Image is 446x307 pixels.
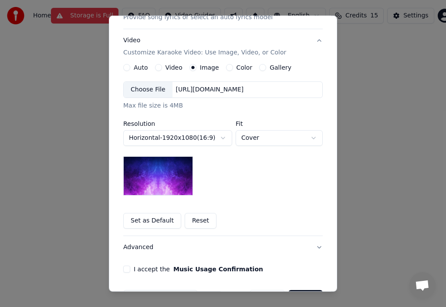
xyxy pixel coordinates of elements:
button: Advanced [123,236,323,259]
div: Video [123,36,286,57]
div: Max file size is 4MB [123,101,323,110]
p: Customize Karaoke Video: Use Image, Video, or Color [123,48,286,57]
button: Cancel [250,290,285,306]
label: Auto [134,64,148,71]
label: I accept the [134,266,263,272]
button: Create [288,290,323,306]
label: Video [166,64,182,71]
label: Resolution [123,121,232,127]
label: Gallery [270,64,291,71]
label: Fit [236,121,323,127]
button: Set as Default [123,213,181,229]
div: [URL][DOMAIN_NAME] [172,85,247,94]
label: Color [237,64,253,71]
p: Provide song lyrics or select an auto lyrics model [123,13,273,22]
button: VideoCustomize Karaoke Video: Use Image, Video, or Color [123,29,323,64]
div: Choose File [124,82,172,98]
div: VideoCustomize Karaoke Video: Use Image, Video, or Color [123,64,323,236]
button: I accept the [173,266,263,272]
label: Image [200,64,219,71]
button: Reset [185,213,216,229]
